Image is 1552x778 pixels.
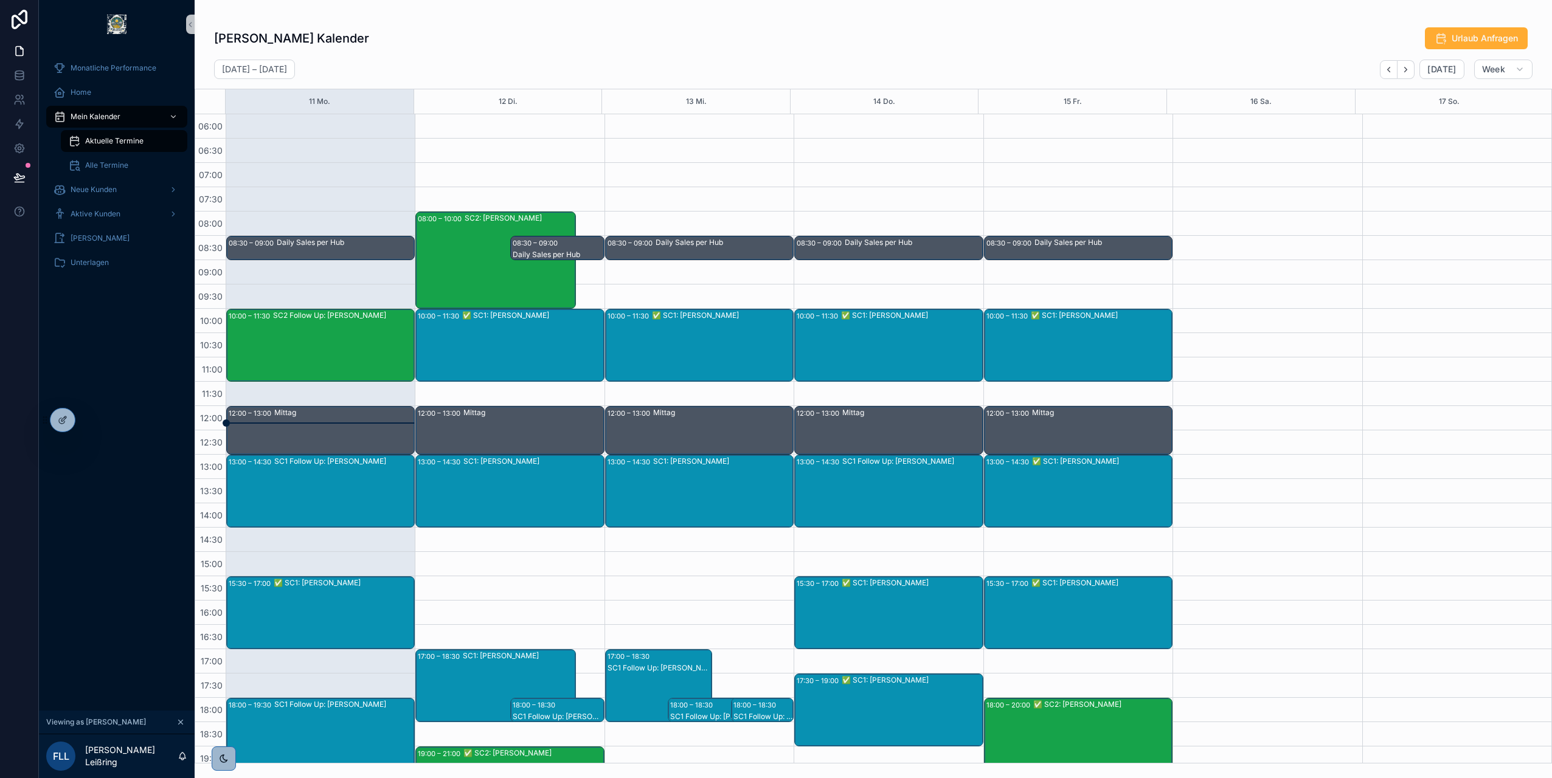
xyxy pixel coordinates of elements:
div: 18:00 – 18:30 [733,699,779,711]
div: 17:30 – 19:00✅ SC1: [PERSON_NAME] [795,674,982,746]
div: SC1 Follow Up: [PERSON_NAME] [513,712,603,721]
button: Next [1398,60,1415,79]
button: [DATE] [1419,60,1464,79]
div: 13:00 – 14:30SC1: [PERSON_NAME] [416,455,603,527]
div: Daily Sales per Hub [656,238,792,247]
img: App logo [107,15,126,34]
div: 13 Mi. [686,89,707,114]
div: 18:00 – 18:30 [513,699,558,711]
div: 17:00 – 18:30 [608,650,653,663]
div: SC1 Follow Up: [PERSON_NAME] [842,456,982,466]
div: 10:00 – 11:30✅ SC1: [PERSON_NAME] [985,309,1172,381]
button: 11 Mo. [309,89,330,114]
div: ✅ SC1: [PERSON_NAME] [462,311,603,320]
div: 12 Di. [499,89,518,114]
div: ✅ SC1: [PERSON_NAME] [652,311,792,320]
div: 18:00 – 19:30 [229,699,274,711]
span: 18:00 [197,704,226,715]
div: SC1 Follow Up: [PERSON_NAME] [733,712,792,721]
div: ✅ SC1: [PERSON_NAME] [841,311,982,320]
div: 13:00 – 14:30 [986,456,1032,468]
a: Neue Kunden [46,179,187,201]
span: 12:30 [197,437,226,447]
div: 15:30 – 17:00✅ SC1: [PERSON_NAME] [227,577,414,649]
div: 12:00 – 13:00 [608,407,653,419]
div: 18:00 – 20:00 [986,699,1033,711]
div: ✅ SC1: [PERSON_NAME] [1031,311,1171,320]
div: 12:00 – 13:00Mittag [416,407,603,454]
div: 10:00 – 11:30 [418,310,462,322]
button: Back [1380,60,1398,79]
div: SC2: [PERSON_NAME] [465,213,575,223]
div: 10:00 – 11:30✅ SC1: [PERSON_NAME] [795,309,982,381]
div: 13:00 – 14:30 [608,456,653,468]
div: 10:00 – 11:30SC2 Follow Up: [PERSON_NAME] [227,309,414,381]
div: 10:00 – 11:30✅ SC1: [PERSON_NAME] [416,309,603,381]
a: [PERSON_NAME] [46,227,187,249]
div: ✅ SC1: [PERSON_NAME] [1031,578,1171,588]
div: ✅ SC1: [PERSON_NAME] [842,578,982,588]
span: 14:30 [197,534,226,545]
button: 16 Sa. [1250,89,1272,114]
div: 17:00 – 18:30SC1 Follow Up: [PERSON_NAME] [606,650,712,721]
div: 15:30 – 17:00 [986,577,1031,590]
button: 17 So. [1439,89,1460,114]
div: 12:00 – 13:00Mittag [795,407,982,454]
a: Alle Termine [61,154,187,176]
div: SC1 Follow Up: [PERSON_NAME] [670,712,774,721]
button: 15 Fr. [1064,89,1082,114]
span: [DATE] [1427,64,1456,75]
div: 13:00 – 14:30✅ SC1: [PERSON_NAME] [985,455,1172,527]
div: SC1 Follow Up: [PERSON_NAME] [274,456,414,466]
div: Mittag [842,408,982,418]
div: 12:00 – 13:00 [418,407,463,419]
div: ✅ SC1: [PERSON_NAME] [274,578,414,588]
span: 08:00 [195,218,226,229]
a: Aktive Kunden [46,203,187,225]
span: 11:30 [199,388,226,399]
div: 12:00 – 13:00 [986,407,1032,419]
div: scrollable content [39,49,195,289]
span: FLL [53,749,69,763]
div: 18:00 – 19:30SC1 Follow Up: [PERSON_NAME] [227,698,414,770]
div: 12:00 – 13:00Mittag [985,407,1172,454]
span: 18:30 [197,729,226,739]
div: SC1: [PERSON_NAME] [463,456,603,466]
div: SC1 Follow Up: [PERSON_NAME] [608,663,711,673]
div: 10:00 – 11:30 [986,310,1031,322]
div: 17:00 – 18:30SC1: [PERSON_NAME] [416,650,575,721]
span: Unterlagen [71,258,109,267]
span: Week [1482,64,1505,75]
span: 09:00 [195,267,226,277]
span: 19:00 [197,753,226,763]
h2: [DATE] – [DATE] [222,63,287,75]
div: 13:00 – 14:30 [229,456,274,468]
a: Monatliche Performance [46,57,187,79]
span: Alle Termine [85,160,128,170]
div: 14 Do. [873,89,895,114]
div: 13:00 – 14:30 [797,456,842,468]
div: ✅ SC2: [PERSON_NAME] [463,748,603,758]
div: 10:00 – 11:30✅ SC1: [PERSON_NAME] [606,309,793,381]
span: 06:00 [195,121,226,131]
div: 08:30 – 09:00 [229,237,277,249]
span: 15:30 [198,583,226,593]
button: Urlaub Anfragen [1425,27,1528,49]
a: Unterlagen [46,252,187,274]
span: 17:00 [198,656,226,666]
div: 08:30 – 09:00Daily Sales per Hub [985,236,1172,260]
div: 08:30 – 09:00 [513,237,561,249]
div: 08:30 – 09:00Daily Sales per Hub [606,236,793,260]
div: 18:00 – 18:30 [670,699,716,711]
span: 13:30 [197,486,226,496]
a: Mein Kalender [46,106,187,128]
span: 14:00 [197,510,226,520]
span: Aktive Kunden [71,209,120,219]
div: 08:30 – 09:00Daily Sales per Hub [227,236,414,260]
span: Home [71,88,91,97]
span: [PERSON_NAME] [71,233,130,243]
div: ✅ SC1: [PERSON_NAME] [1032,456,1171,466]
